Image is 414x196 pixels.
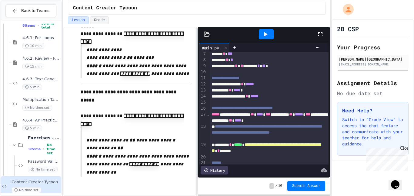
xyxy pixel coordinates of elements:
[199,93,207,99] div: 14
[38,23,39,28] span: •
[28,135,60,141] span: Exercises - For Loops
[275,184,277,188] span: /
[342,107,403,114] h3: Need Help?
[207,112,210,117] span: Fold line
[336,2,355,16] div: My Account
[364,145,408,171] iframe: chat widget
[199,43,230,52] div: main.py
[342,117,403,147] p: Switch to "Grade View" to access the chat feature and communicate with your teacher for help and ...
[199,160,207,166] div: 21
[199,75,207,81] div: 11
[337,79,409,87] h2: Assignment Details
[22,24,35,28] span: 6 items
[21,8,49,14] span: Back to Teams
[278,184,282,188] span: 10
[22,35,60,41] span: 4.6.1: For Loops
[90,16,109,24] button: Grade
[22,56,60,61] span: 4.6.2: Review - For Loops
[43,147,44,151] span: •
[199,51,207,57] div: 7
[12,187,41,193] span: No time set
[269,183,274,189] span: -
[199,99,207,105] div: 15
[199,87,207,93] div: 13
[28,167,58,172] span: No time set
[73,5,137,12] span: Content Creator Tycoon
[22,97,60,102] span: Multiplication Tables using loops
[2,2,42,38] div: Chat with us now!Close
[199,111,207,124] div: 17
[389,172,408,190] iframe: chat widget
[199,63,207,69] div: 9
[292,184,321,188] span: Submit Answer
[28,159,60,164] span: Password Validator
[22,43,44,49] span: 10 min
[199,45,222,51] div: main.py
[5,4,56,17] button: Back to Teams
[22,105,52,111] span: No time set
[199,154,207,160] div: 20
[22,64,44,69] span: 15 min
[201,166,228,174] div: History
[22,77,60,82] span: 4.6.3: Text Generator
[22,125,42,131] span: 5 min
[199,124,207,142] div: 18
[199,105,207,111] div: 16
[339,56,407,62] div: [PERSON_NAME][GEOGRAPHIC_DATA]
[337,43,409,51] h2: Your Progress
[12,180,60,185] span: Content Creator Tycoon
[199,81,207,87] div: 12
[199,69,207,75] div: 10
[339,62,407,67] div: [EMAIL_ADDRESS][DOMAIN_NAME]
[337,90,409,97] div: No due date set
[41,22,60,29] span: 35 min total
[68,16,89,24] button: Lesson
[199,57,207,63] div: 8
[337,25,359,33] h1: 2B CSP
[22,84,42,90] span: 5 min
[287,181,326,191] button: Submit Answer
[199,142,207,154] div: 19
[28,147,41,151] span: 1 items
[47,143,60,155] span: No time set
[22,118,60,123] span: 4.6.4: AP Practice - For Loops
